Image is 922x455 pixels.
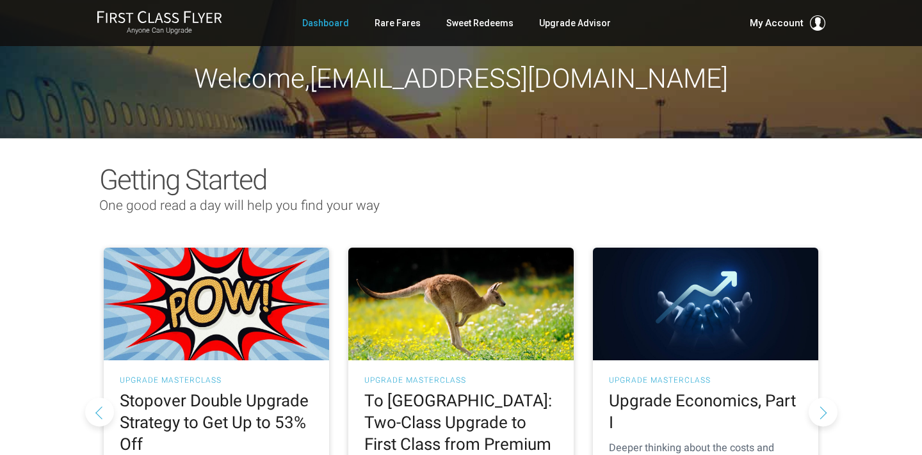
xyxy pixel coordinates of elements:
h2: Stopover Double Upgrade Strategy to Get Up to 53% Off [120,390,313,455]
span: Welcome, [EMAIL_ADDRESS][DOMAIN_NAME] [194,63,728,94]
span: My Account [750,15,804,31]
img: First Class Flyer [97,10,222,24]
span: Getting Started [99,163,266,196]
a: Rare Fares [375,12,421,35]
span: One good read a day will help you find your way [99,198,380,213]
a: Upgrade Advisor [539,12,611,35]
button: Next slide [809,397,837,426]
a: Dashboard [302,12,349,35]
button: Previous slide [85,397,114,426]
a: Sweet Redeems [446,12,514,35]
a: First Class FlyerAnyone Can Upgrade [97,10,222,36]
button: My Account [750,15,825,31]
h3: UPGRADE MASTERCLASS [120,376,313,384]
h3: UPGRADE MASTERCLASS [609,376,802,384]
h3: UPGRADE MASTERCLASS [364,376,558,384]
small: Anyone Can Upgrade [97,26,222,35]
h2: Upgrade Economics, Part I [609,390,802,434]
